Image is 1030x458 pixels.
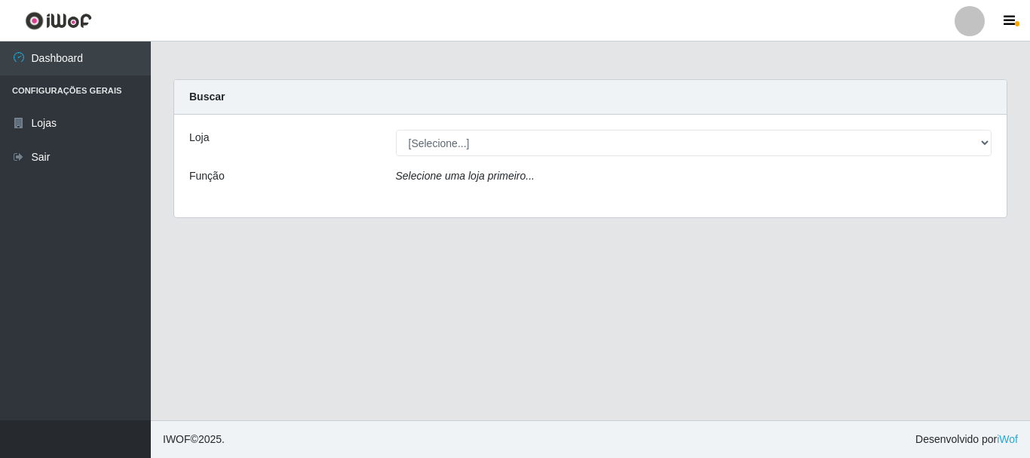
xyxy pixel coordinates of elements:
a: iWof [997,433,1018,445]
label: Loja [189,130,209,146]
img: CoreUI Logo [25,11,92,30]
span: IWOF [163,433,191,445]
label: Função [189,168,225,184]
i: Selecione uma loja primeiro... [396,170,535,182]
span: © 2025 . [163,432,225,447]
strong: Buscar [189,91,225,103]
span: Desenvolvido por [915,432,1018,447]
